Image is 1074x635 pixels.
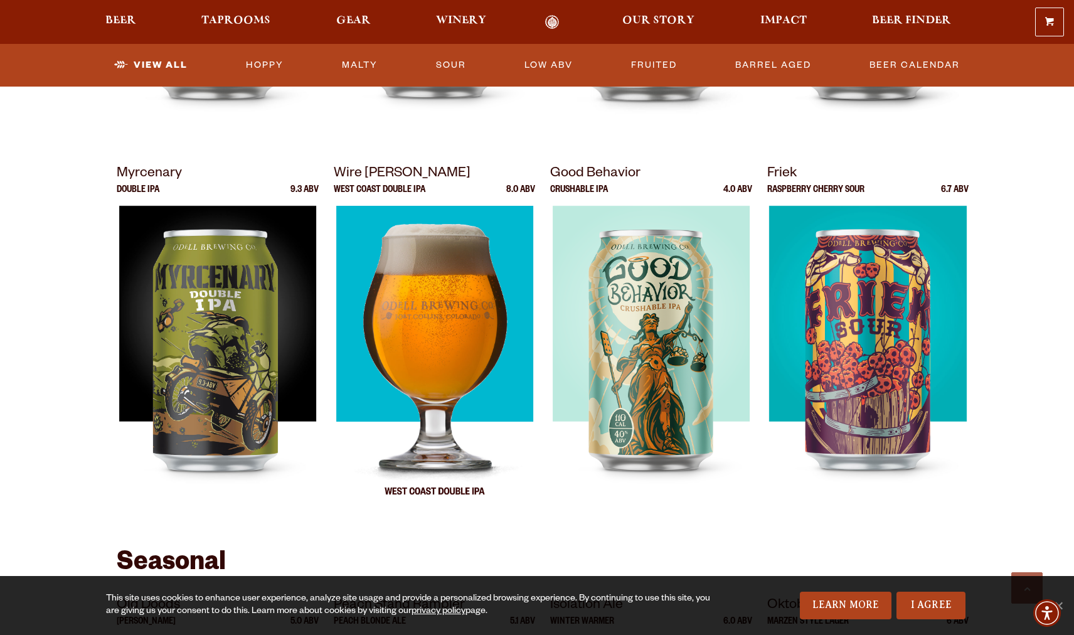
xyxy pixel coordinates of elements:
[336,206,533,520] img: Wire Walker
[336,16,371,26] span: Gear
[769,206,966,520] img: Friek
[334,163,536,186] p: Wire [PERSON_NAME]
[752,15,815,29] a: Impact
[550,163,752,520] a: Good Behavior Crushable IPA 4.0 ABV Good Behavior Good Behavior
[328,15,379,29] a: Gear
[241,51,289,80] a: Hoppy
[337,51,383,80] a: Malty
[119,206,316,520] img: Myrcenary
[519,51,578,80] a: Low ABV
[506,186,535,206] p: 8.0 ABV
[614,15,703,29] a: Our Story
[1011,572,1043,604] a: Scroll to top
[767,186,864,206] p: Raspberry Cherry Sour
[201,16,270,26] span: Taprooms
[334,186,425,206] p: West Coast Double IPA
[117,550,957,580] h2: Seasonal
[550,163,752,186] p: Good Behavior
[864,51,965,80] a: Beer Calendar
[550,186,608,206] p: Crushable IPA
[412,607,465,617] a: privacy policy
[117,186,159,206] p: Double IPA
[528,15,575,29] a: Odell Home
[106,593,713,618] div: This site uses cookies to enhance user experience, analyze site usage and provide a personalized ...
[723,186,752,206] p: 4.0 ABV
[109,51,193,80] a: View All
[290,186,319,206] p: 9.3 ABV
[767,163,969,520] a: Friek Raspberry Cherry Sour 6.7 ABV Friek Friek
[105,16,136,26] span: Beer
[730,51,816,80] a: Barrel Aged
[872,16,951,26] span: Beer Finder
[436,16,486,26] span: Winery
[896,592,965,619] a: I Agree
[431,51,471,80] a: Sour
[626,51,682,80] a: Fruited
[553,206,750,520] img: Good Behavior
[334,163,536,520] a: Wire [PERSON_NAME] West Coast Double IPA 8.0 ABV Wire Walker Wire Walker
[97,15,144,29] a: Beer
[800,592,892,619] a: Learn More
[767,163,969,186] p: Friek
[117,163,319,186] p: Myrcenary
[760,16,807,26] span: Impact
[117,163,319,520] a: Myrcenary Double IPA 9.3 ABV Myrcenary Myrcenary
[864,15,959,29] a: Beer Finder
[193,15,279,29] a: Taprooms
[622,16,694,26] span: Our Story
[1033,599,1061,627] div: Accessibility Menu
[428,15,494,29] a: Winery
[941,186,969,206] p: 6.7 ABV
